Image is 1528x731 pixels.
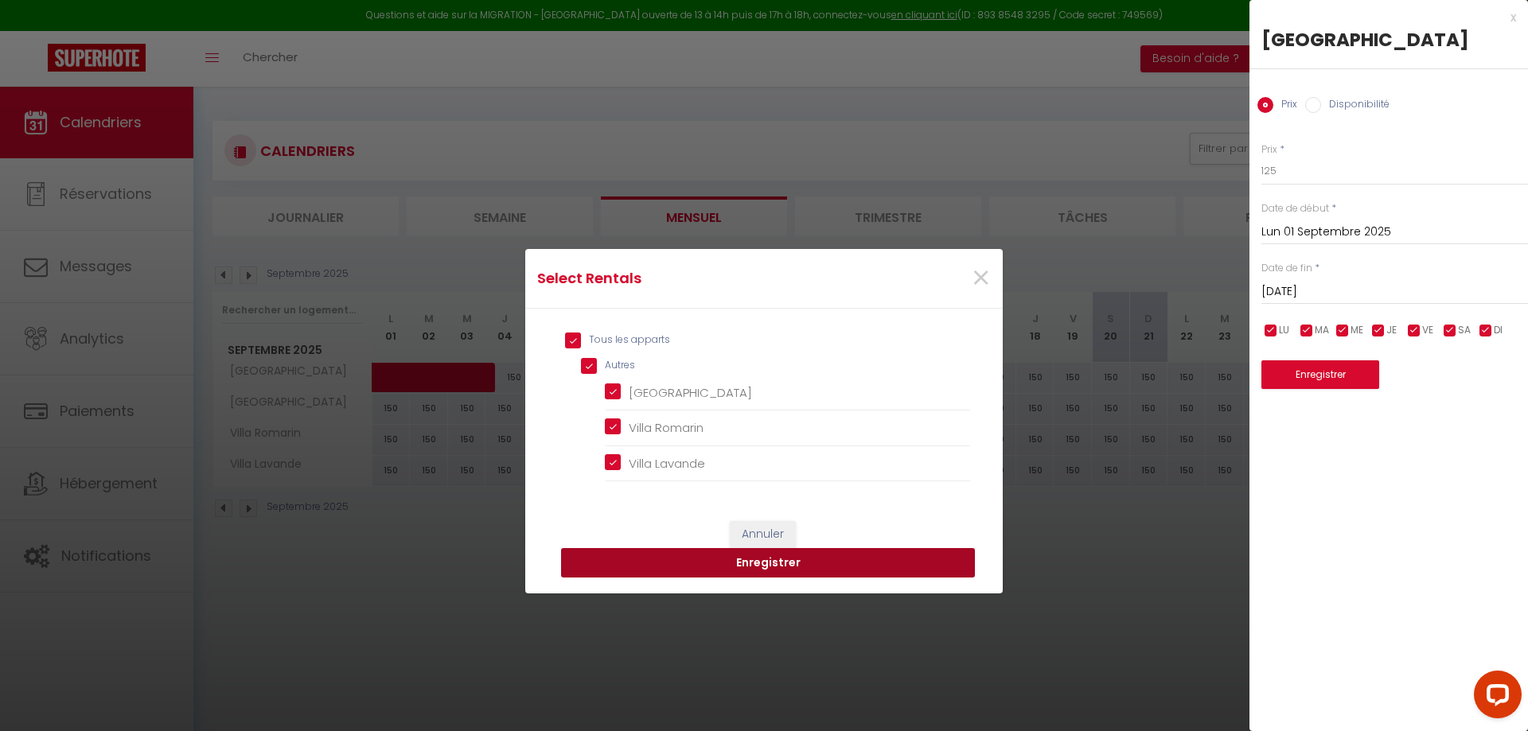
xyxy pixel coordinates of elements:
span: VE [1422,323,1433,338]
button: Enregistrer [561,548,975,578]
h4: Select Rentals [537,267,832,290]
label: Disponibilité [1321,97,1390,115]
button: Close [971,262,991,296]
label: Date de fin [1261,261,1312,276]
span: [GEOGRAPHIC_DATA] [629,384,752,401]
span: LU [1279,323,1289,338]
span: × [971,255,991,302]
div: x [1249,8,1516,27]
label: Prix [1273,97,1297,115]
button: Annuler [730,521,796,548]
span: JE [1386,323,1397,338]
span: SA [1458,323,1471,338]
button: Enregistrer [1261,360,1379,389]
span: DI [1494,323,1503,338]
span: Villa Lavande [629,455,705,472]
span: MA [1315,323,1329,338]
span: ME [1351,323,1363,338]
div: [GEOGRAPHIC_DATA] [1261,27,1516,52]
label: Prix [1261,142,1277,157]
label: Date de début [1261,201,1329,216]
iframe: LiveChat chat widget [1461,664,1528,731]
